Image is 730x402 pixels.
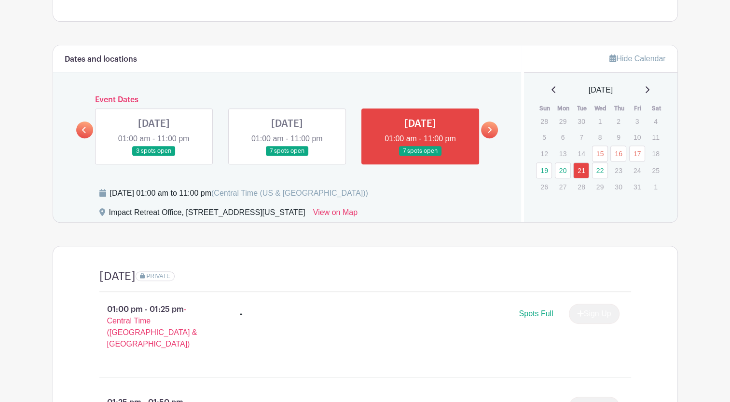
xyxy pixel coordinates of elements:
p: 2 [610,114,626,129]
p: 27 [555,179,571,194]
a: 15 [592,146,608,161]
p: 9 [610,130,626,145]
p: 30 [610,179,626,194]
p: 11 [647,130,663,145]
p: 10 [629,130,645,145]
th: Wed [592,104,610,113]
div: - [240,308,243,320]
span: (Central Time (US & [GEOGRAPHIC_DATA])) [211,189,368,197]
a: 20 [555,162,571,178]
span: [DATE] [589,84,613,96]
a: 21 [573,162,589,178]
a: 17 [629,146,645,161]
h6: Dates and locations [65,55,137,64]
p: 29 [592,179,608,194]
p: 7 [573,130,589,145]
th: Fri [629,104,647,113]
p: 5 [536,130,552,145]
p: 3 [629,114,645,129]
p: 13 [555,146,571,161]
p: 14 [573,146,589,161]
p: 18 [647,146,663,161]
a: Hide Calendar [609,54,665,63]
p: 8 [592,130,608,145]
span: Spots Full [519,309,553,318]
p: 26 [536,179,552,194]
th: Tue [573,104,592,113]
p: 28 [536,114,552,129]
a: 19 [536,162,552,178]
p: 29 [555,114,571,129]
h4: [DATE] [99,269,136,283]
div: [DATE] 01:00 am to 11:00 pm [110,188,368,199]
div: Impact Retreat Office, [STREET_ADDRESS][US_STATE] [109,207,305,222]
p: 31 [629,179,645,194]
p: 01:00 pm - 01:25 pm [84,300,225,354]
th: Thu [610,104,629,113]
p: 30 [573,114,589,129]
p: 6 [555,130,571,145]
p: 1 [647,179,663,194]
th: Mon [554,104,573,113]
a: 16 [610,146,626,161]
p: 28 [573,179,589,194]
p: 4 [647,114,663,129]
p: 12 [536,146,552,161]
a: 22 [592,162,608,178]
a: View on Map [313,207,358,222]
th: Sat [647,104,666,113]
p: 23 [610,163,626,178]
span: PRIVATE [146,273,170,280]
p: 25 [647,163,663,178]
p: 1 [592,114,608,129]
p: 24 [629,163,645,178]
th: Sun [536,104,554,113]
h6: Event Dates [93,95,482,105]
span: - Central Time ([GEOGRAPHIC_DATA] & [GEOGRAPHIC_DATA]) [107,305,197,348]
